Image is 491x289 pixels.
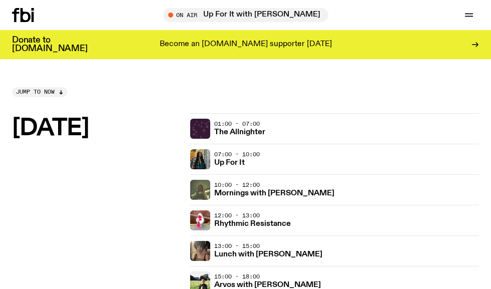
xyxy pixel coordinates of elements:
[12,87,68,97] button: Jump to now
[214,188,334,197] a: Mornings with [PERSON_NAME]
[12,36,88,53] h3: Donate to [DOMAIN_NAME]
[214,251,322,258] h3: Lunch with [PERSON_NAME]
[214,120,260,128] span: 01:00 - 07:00
[214,190,334,197] h3: Mornings with [PERSON_NAME]
[214,249,322,258] a: Lunch with [PERSON_NAME]
[214,220,291,228] h3: Rhythmic Resistance
[160,40,332,49] p: Become an [DOMAIN_NAME] supporter [DATE]
[214,218,291,228] a: Rhythmic Resistance
[190,149,210,169] img: Ify - a Brown Skin girl with black braided twists, looking up to the side with her tongue stickin...
[214,281,321,289] h3: Arvos with [PERSON_NAME]
[190,210,210,230] img: Attu crouches on gravel in front of a brown wall. They are wearing a white fur coat with a hood, ...
[214,129,265,136] h3: The Allnighter
[214,159,245,167] h3: Up For It
[190,180,210,200] img: Jim Kretschmer in a really cute outfit with cute braids, standing on a train holding up a peace s...
[214,150,260,158] span: 07:00 - 10:00
[214,279,321,289] a: Arvos with [PERSON_NAME]
[12,117,182,140] h2: [DATE]
[214,157,245,167] a: Up For It
[214,127,265,136] a: The Allnighter
[214,272,260,280] span: 15:00 - 18:00
[214,181,260,189] span: 10:00 - 12:00
[163,8,328,22] button: On AirUp For It with [PERSON_NAME]
[16,89,55,95] span: Jump to now
[214,211,260,219] span: 12:00 - 13:00
[214,242,260,250] span: 13:00 - 15:00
